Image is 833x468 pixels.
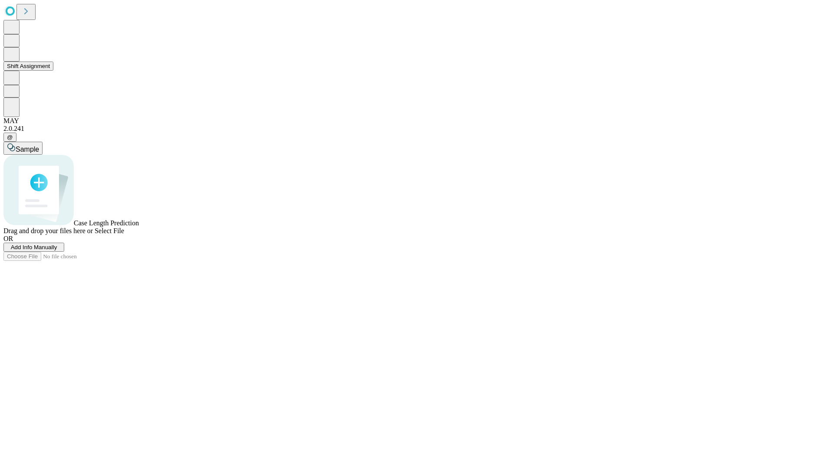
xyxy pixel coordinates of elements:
[95,227,124,234] span: Select File
[7,134,13,140] span: @
[3,62,53,71] button: Shift Assignment
[3,227,93,234] span: Drag and drop your files here or
[74,219,139,227] span: Case Length Prediction
[3,125,830,133] div: 2.0.241
[3,133,16,142] button: @
[3,235,13,242] span: OR
[3,117,830,125] div: MAY
[11,244,57,250] span: Add Info Manually
[3,142,43,155] button: Sample
[3,243,64,252] button: Add Info Manually
[16,146,39,153] span: Sample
